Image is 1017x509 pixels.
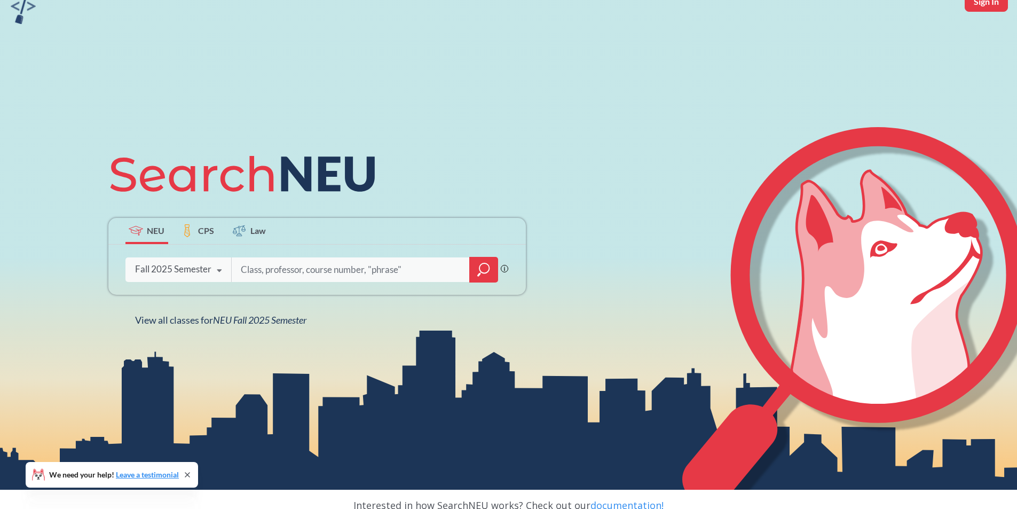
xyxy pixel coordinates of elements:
span: NEU [147,224,164,237]
div: magnifying glass [469,257,498,283]
a: Leave a testimonial [116,470,179,479]
span: Law [250,224,266,237]
input: Class, professor, course number, "phrase" [240,259,462,281]
span: CPS [198,224,214,237]
div: Fall 2025 Semester [135,263,211,275]
svg: magnifying glass [477,262,490,277]
span: View all classes for [135,314,306,326]
span: We need your help! [49,471,179,479]
span: NEU Fall 2025 Semester [213,314,306,326]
